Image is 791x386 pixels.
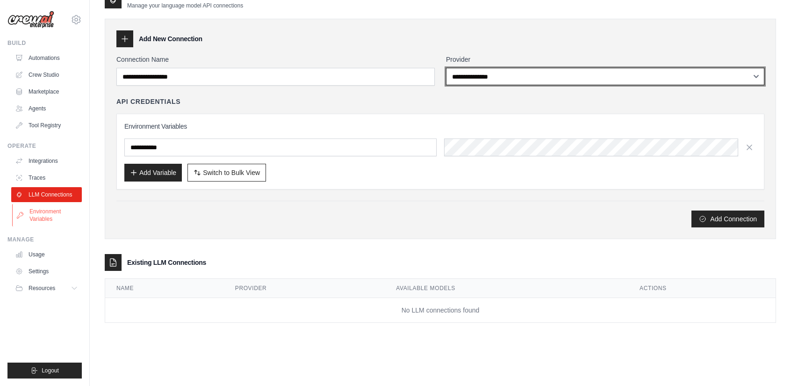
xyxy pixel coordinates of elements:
[7,236,82,243] div: Manage
[11,170,82,185] a: Traces
[691,211,764,227] button: Add Connection
[11,153,82,168] a: Integrations
[11,187,82,202] a: LLM Connections
[11,247,82,262] a: Usage
[42,367,59,374] span: Logout
[116,55,435,64] label: Connection Name
[11,51,82,66] a: Automations
[124,122,756,131] h3: Environment Variables
[29,284,55,292] span: Resources
[11,264,82,279] a: Settings
[127,258,206,267] h3: Existing LLM Connections
[12,204,83,226] a: Environment Variables
[11,101,82,116] a: Agents
[139,34,202,44] h3: Add New Connection
[105,279,224,298] th: Name
[385,279,628,298] th: Available Models
[127,2,243,9] p: Manage your language model API connections
[446,55,764,64] label: Provider
[11,281,82,296] button: Resources
[124,164,182,182] button: Add Variable
[203,168,260,177] span: Switch to Bulk View
[224,279,385,298] th: Provider
[628,279,776,298] th: Actions
[105,298,776,323] td: No LLM connections found
[11,118,82,133] a: Tool Registry
[11,84,82,99] a: Marketplace
[7,363,82,379] button: Logout
[7,11,54,29] img: Logo
[116,97,180,106] h4: API Credentials
[7,39,82,47] div: Build
[7,142,82,150] div: Operate
[11,67,82,82] a: Crew Studio
[187,164,266,182] button: Switch to Bulk View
